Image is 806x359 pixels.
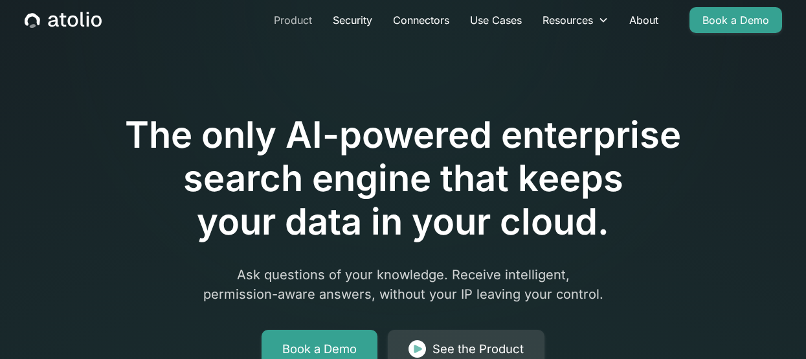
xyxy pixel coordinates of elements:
[155,265,652,304] p: Ask questions of your knowledge. Receive intelligent, permission-aware answers, without your IP l...
[322,7,383,33] a: Security
[689,7,782,33] a: Book a Demo
[543,12,593,28] div: Resources
[532,7,619,33] div: Resources
[432,340,524,358] div: See the Product
[25,12,102,29] a: home
[72,113,735,244] h1: The only AI-powered enterprise search engine that keeps your data in your cloud.
[460,7,532,33] a: Use Cases
[619,7,669,33] a: About
[263,7,322,33] a: Product
[383,7,460,33] a: Connectors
